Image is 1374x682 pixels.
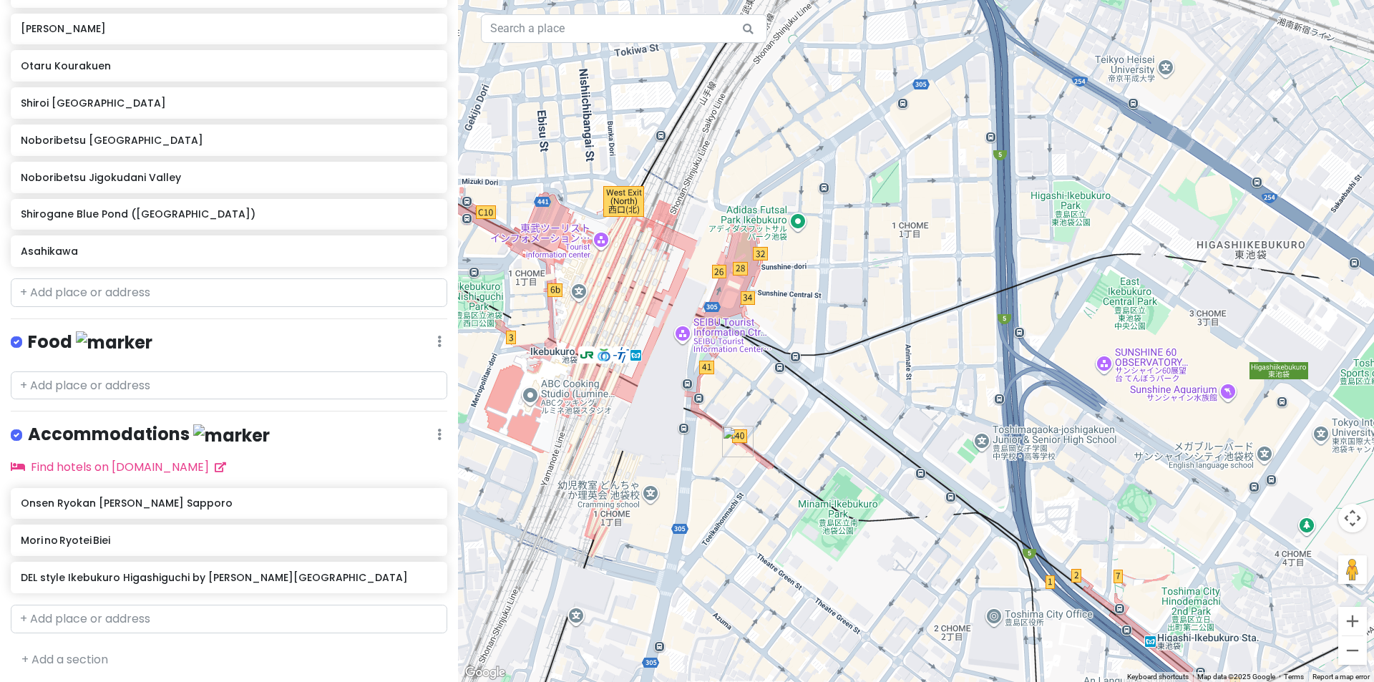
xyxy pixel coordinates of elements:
span: Map data ©2025 Google [1197,673,1275,681]
img: marker [193,424,270,447]
h6: Mori no Ryotei Biei [21,534,437,547]
button: Zoom in [1338,607,1367,635]
a: Report a map error [1312,673,1370,681]
h6: Otaru Kourakuen [21,59,437,72]
h4: Accommodations [28,423,270,447]
h6: DEL style Ikebukuro Higashiguchi by [PERSON_NAME][GEOGRAPHIC_DATA] [21,571,437,584]
img: Google [462,663,509,682]
h6: Shiroi [GEOGRAPHIC_DATA] [21,97,437,109]
button: Map camera controls [1338,504,1367,532]
img: marker [76,331,152,354]
button: Zoom out [1338,636,1367,665]
input: + Add place or address [11,278,447,307]
input: + Add place or address [11,605,447,633]
h6: Onsen Ryokan [PERSON_NAME] Sapporo [21,497,437,510]
input: Search a place [481,14,767,43]
a: Open this area in Google Maps (opens a new window) [462,663,509,682]
a: Terms [1284,673,1304,681]
h4: Food [28,331,152,354]
button: Drag Pegman onto the map to open Street View [1338,555,1367,584]
h6: Asahikawa [21,245,437,258]
h6: Noboribetsu Jigokudani Valley [21,171,437,184]
a: + Add a section [21,651,108,668]
button: Keyboard shortcuts [1127,672,1189,682]
h6: Noboribetsu [GEOGRAPHIC_DATA] [21,134,437,147]
h6: Shirogane Blue Pond ([GEOGRAPHIC_DATA]) [21,208,437,220]
div: DEL style Ikebukuro Higashiguchi by Daiwa Roynet Hotel [722,426,754,457]
input: + Add place or address [11,371,447,400]
h6: [PERSON_NAME] [21,22,437,35]
a: Find hotels on [DOMAIN_NAME] [11,459,226,475]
